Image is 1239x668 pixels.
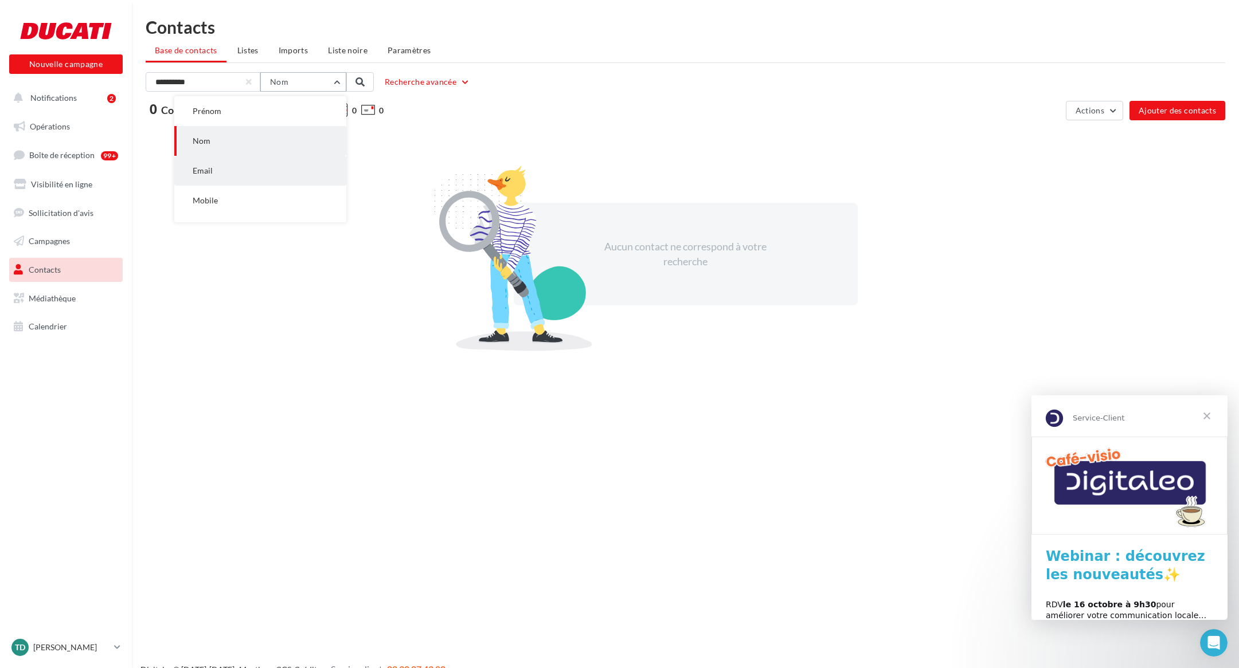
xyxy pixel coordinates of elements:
[328,45,368,55] span: Liste noire
[174,156,346,186] button: Email
[7,115,125,139] a: Opérations
[7,315,125,339] a: Calendrier
[174,126,346,156] button: Nom
[30,121,70,131] span: Opérations
[9,54,123,74] button: Nouvelle campagne
[29,321,67,331] span: Calendrier
[237,45,259,55] span: Listes
[1076,105,1104,115] span: Actions
[7,286,125,311] a: Médiathèque
[174,96,346,126] button: Prénom
[7,201,125,225] a: Sollicitation d'avis
[146,18,1225,36] h1: Contacts
[270,77,288,87] span: Nom
[161,104,230,116] span: Contact trouvé
[379,105,384,116] span: 0
[1200,629,1228,657] iframe: Intercom live chat
[174,186,346,215] button: Mobile
[1066,101,1123,120] button: Actions
[29,207,93,217] span: Sollicitation d'avis
[380,75,475,89] button: Recherche avancée
[29,293,76,303] span: Médiathèque
[7,229,125,253] a: Campagnes
[352,105,357,116] span: 0
[150,103,157,116] span: 0
[29,236,70,246] span: Campagnes
[260,72,346,92] button: Nom
[388,45,431,55] span: Paramètres
[14,204,182,238] div: RDV pour améliorer votre communication locale… et attirer plus de clients !
[1031,395,1228,620] iframe: Intercom live chat message
[7,172,125,197] a: Visibilité en ligne
[32,205,125,214] b: le 16 octobre à 9h30
[7,143,125,167] a: Boîte de réception99+
[193,195,218,205] span: Mobile
[33,642,110,653] p: [PERSON_NAME]
[31,179,92,189] span: Visibilité en ligne
[29,150,95,160] span: Boîte de réception
[30,93,77,103] span: Notifications
[9,636,123,658] a: TD [PERSON_NAME]
[193,166,213,175] span: Email
[7,86,120,110] button: Notifications 2
[101,151,118,160] div: 99+
[1129,101,1225,120] button: Ajouter des contacts
[29,265,61,274] span: Contacts
[7,258,125,282] a: Contacts
[193,106,221,116] span: Prénom
[107,94,116,103] div: 2
[193,136,210,146] span: Nom
[587,239,784,269] div: Aucun contact ne correspond à votre recherche
[15,642,25,653] span: TD
[279,45,308,55] span: Imports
